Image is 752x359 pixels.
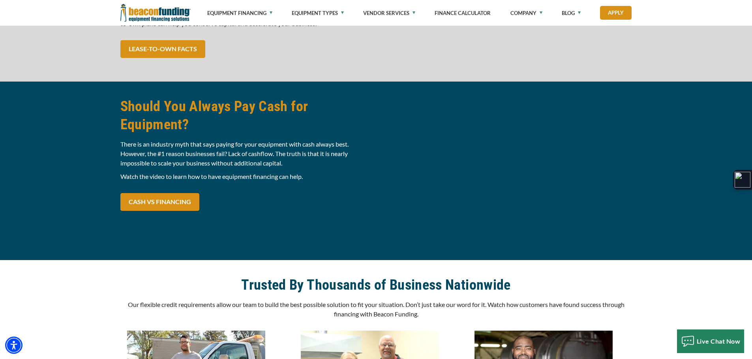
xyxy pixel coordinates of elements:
[5,337,23,354] div: Accessibility Menu
[120,140,371,168] p: There is an industry myth that says paying for your equipment with cash always best. However, the...
[381,97,632,238] iframe: Should You Always Pay Cash for Equipment?
[677,329,744,353] button: Live Chat Now
[120,276,632,294] h2: Trusted By Thousands of Business Nationwide
[120,193,199,211] a: CASH VS FINANCING
[120,172,371,181] p: Watch the video to learn how to have equipment financing can help.
[120,40,205,58] a: LEASE-TO-OWN FACTS
[120,97,371,134] h2: Should You Always Pay Cash for Equipment?
[697,337,741,345] span: Live Chat Now
[120,300,632,319] p: Our flexible credit requirements allow our team to build the best possible solution to fit your s...
[600,6,632,20] a: Apply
